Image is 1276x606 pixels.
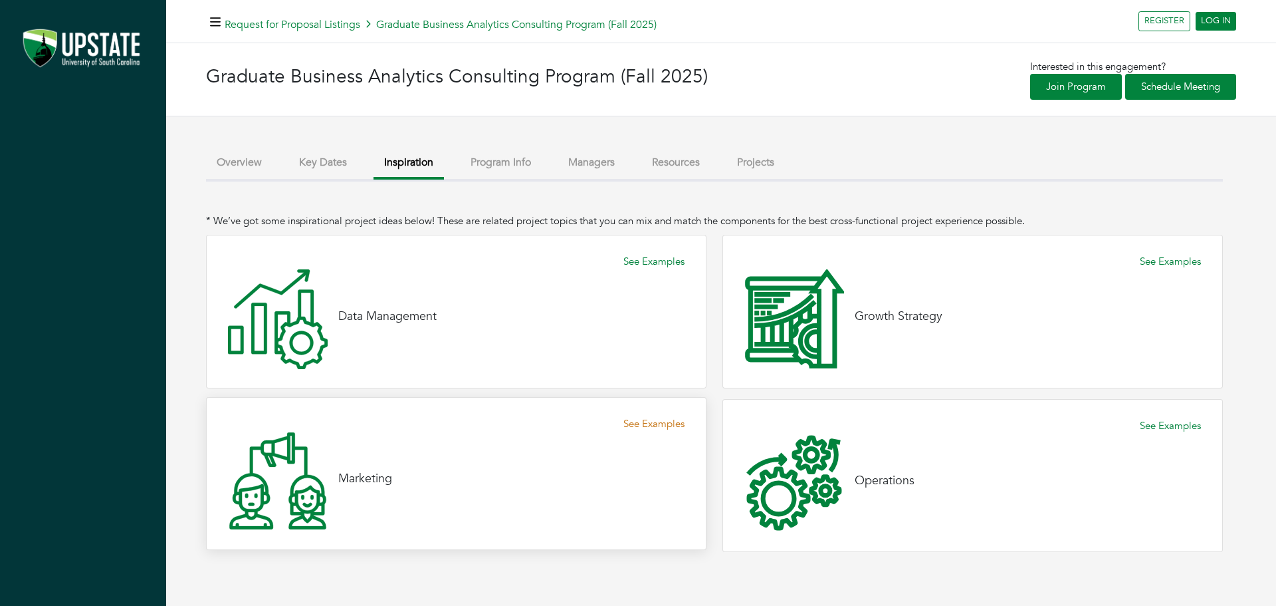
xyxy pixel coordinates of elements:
a: See Examples [1140,254,1201,269]
a: LOG IN [1196,12,1236,31]
h5: Graduate Business Analytics Consulting Program (Fall 2025) [225,19,657,31]
h3: Graduate Business Analytics Consulting Program (Fall 2025) [206,66,721,88]
h4: Data Management [338,309,437,324]
a: Schedule Meeting [1125,74,1236,100]
p: * We’ve got some inspirational project ideas below! These are related project topics that you can... [206,214,1223,229]
h4: Growth Strategy [855,309,942,324]
a: See Examples [623,416,685,432]
button: Program Info [460,148,542,177]
a: See Examples [623,254,685,269]
h4: Operations [855,474,914,488]
img: Screenshot%202024-05-21%20at%2011.01.47%E2%80%AFAM.png [13,23,153,75]
a: Join Program [1030,74,1122,100]
button: Overview [206,148,272,177]
a: See Examples [1140,418,1201,434]
button: Resources [641,148,710,177]
a: REGISTER [1138,11,1190,31]
a: Request for Proposal Listings [225,17,360,32]
button: Inspiration [373,148,444,180]
button: Managers [558,148,625,177]
button: Projects [726,148,785,177]
p: Interested in this engagement? [1030,59,1236,75]
button: Key Dates [288,148,358,177]
h4: Marketing [338,472,392,486]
